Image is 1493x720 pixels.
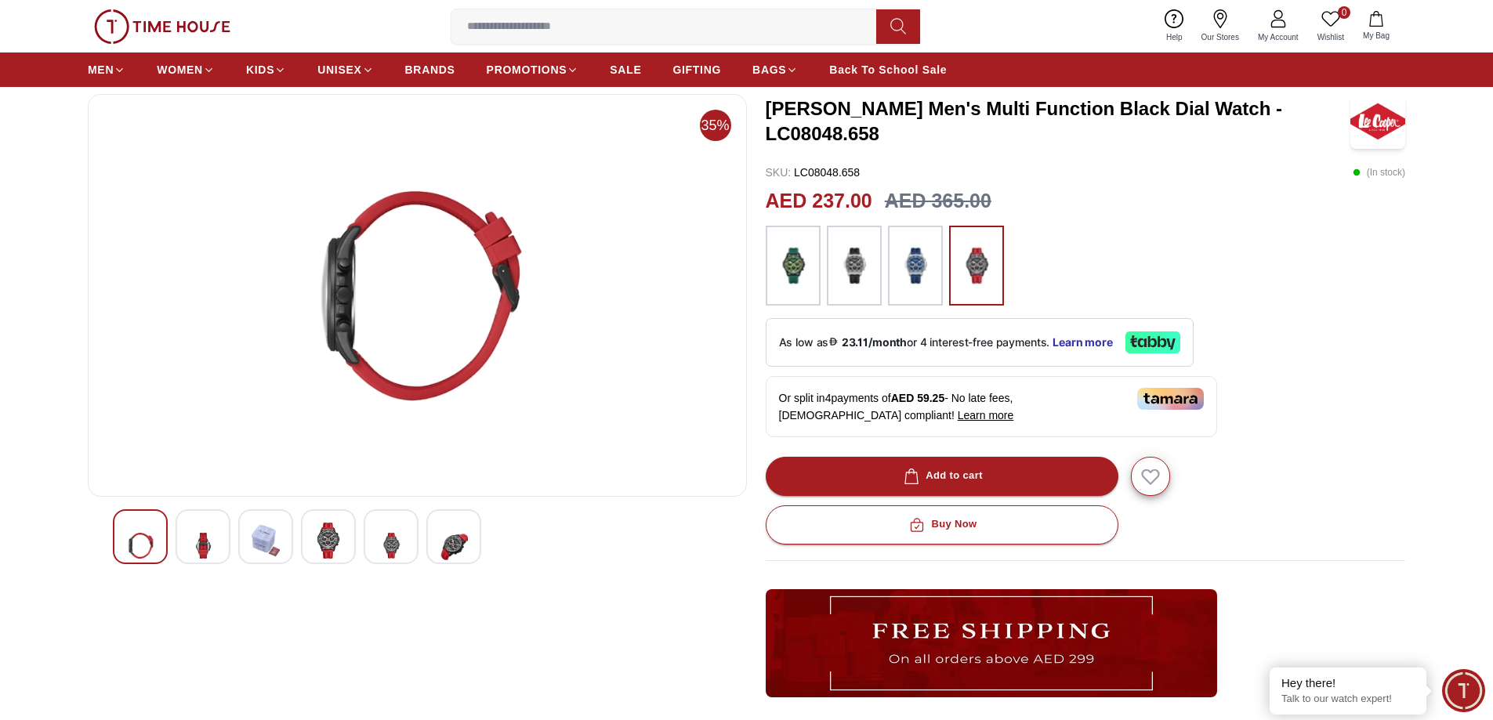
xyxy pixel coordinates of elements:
[317,62,361,78] span: UNISEX
[405,56,455,84] a: BRANDS
[101,107,734,483] img: Lee Cooper Men's Multi Function Dark Green Dial Watch - LC08048.077
[610,56,641,84] a: SALE
[766,186,872,216] h2: AED 237.00
[94,9,230,44] img: ...
[1311,31,1350,43] span: Wishlist
[157,56,215,84] a: WOMEN
[440,523,468,569] img: Lee Cooper Men's Multi Function Dark Green Dial Watch - LC08048.077
[1137,388,1204,410] img: Tamara
[1157,6,1192,46] a: Help
[1350,94,1405,149] img: Lee Cooper Men's Multi Function Black Dial Watch - LC08048.658
[766,96,1351,147] h3: [PERSON_NAME] Men's Multi Function Black Dial Watch - LC08048.658
[1353,8,1399,45] button: My Bag
[88,56,125,84] a: MEN
[377,523,405,569] img: Lee Cooper Men's Multi Function Dark Green Dial Watch - LC08048.077
[1192,6,1248,46] a: Our Stores
[891,392,944,404] span: AED 59.25
[766,505,1118,545] button: Buy Now
[672,56,721,84] a: GIFTING
[766,165,861,180] p: LC08048.658
[246,62,274,78] span: KIDS
[1353,165,1405,180] p: ( In stock )
[1160,31,1189,43] span: Help
[829,56,947,84] a: Back To School Sale
[487,62,567,78] span: PROMOTIONS
[958,409,1014,422] span: Learn more
[487,56,579,84] a: PROMOTIONS
[752,56,798,84] a: BAGS
[1308,6,1353,46] a: 0Wishlist
[896,233,935,298] img: ...
[901,467,983,485] div: Add to cart
[766,376,1217,437] div: Or split in 4 payments of - No late fees, [DEMOGRAPHIC_DATA] compliant!
[1442,669,1485,712] div: Chat Widget
[700,110,731,141] span: 35%
[774,233,813,298] img: ...
[189,523,217,569] img: Lee Cooper Men's Multi Function Dark Green Dial Watch - LC08048.077
[766,166,792,179] span: SKU :
[1338,6,1350,19] span: 0
[314,523,342,559] img: Lee Cooper Men's Multi Function Dark Green Dial Watch - LC08048.077
[88,62,114,78] span: MEN
[405,62,455,78] span: BRANDS
[766,457,1118,496] button: Add to cart
[1281,675,1415,691] div: Hey there!
[752,62,786,78] span: BAGS
[672,62,721,78] span: GIFTING
[252,523,280,559] img: Lee Cooper Men's Multi Function Dark Green Dial Watch - LC08048.077
[1195,31,1245,43] span: Our Stores
[1357,30,1396,42] span: My Bag
[157,62,203,78] span: WOMEN
[317,56,373,84] a: UNISEX
[126,523,154,569] img: Lee Cooper Men's Multi Function Dark Green Dial Watch - LC08048.077
[829,62,947,78] span: Back To School Sale
[246,56,286,84] a: KIDS
[610,62,641,78] span: SALE
[957,233,996,298] img: ...
[835,233,874,298] img: ...
[1252,31,1305,43] span: My Account
[1281,693,1415,706] p: Talk to our watch expert!
[906,516,977,534] div: Buy Now
[766,589,1217,697] img: ...
[885,186,991,216] h3: AED 365.00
